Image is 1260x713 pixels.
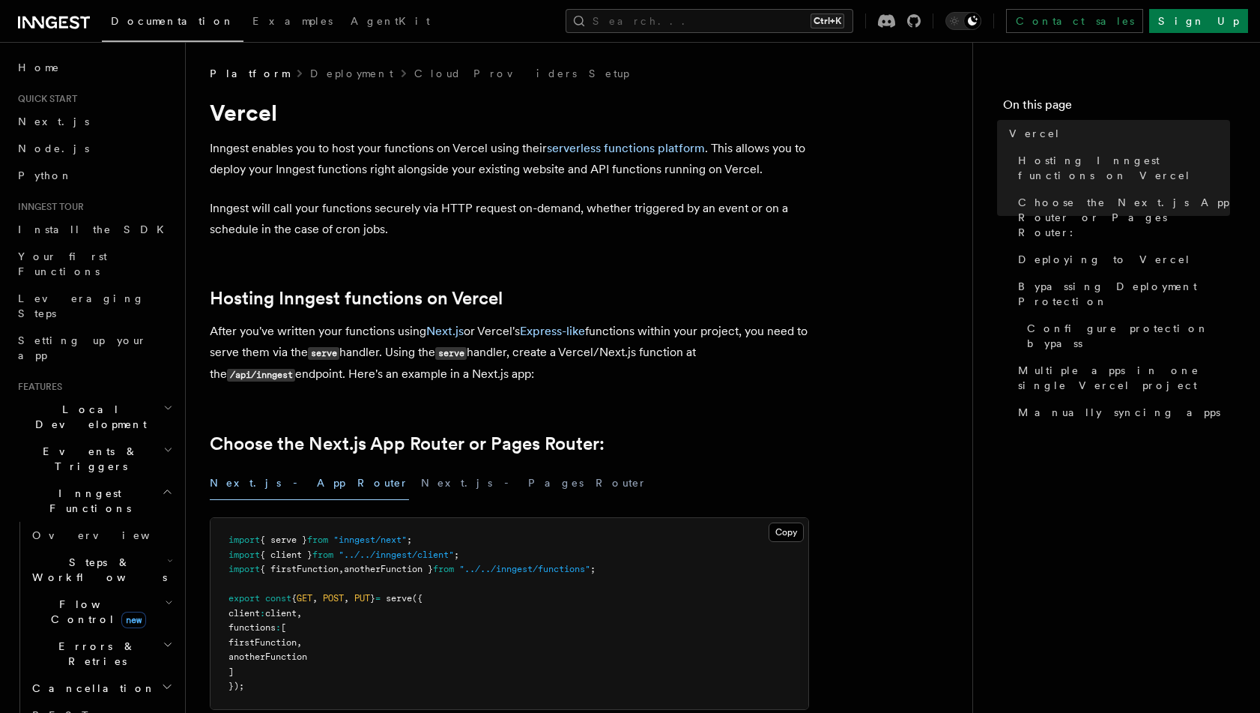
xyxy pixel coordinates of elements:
[435,347,467,360] code: serve
[18,169,73,181] span: Python
[945,12,981,30] button: Toggle dark mode
[1012,246,1230,273] a: Deploying to Vercel
[1018,363,1230,393] span: Multiple apps in one single Vercel project
[310,66,393,81] a: Deployment
[339,550,454,560] span: "../../inngest/client"
[210,66,289,81] span: Platform
[344,593,349,604] span: ,
[547,141,705,155] a: serverless functions platform
[312,593,318,604] span: ,
[342,4,439,40] a: AgentKit
[354,593,370,604] span: PUT
[459,564,590,574] span: "../../inngest/functions"
[12,54,176,81] a: Home
[12,216,176,243] a: Install the SDK
[210,288,503,309] a: Hosting Inngest functions on Vercel
[12,135,176,162] a: Node.js
[228,652,307,662] span: anotherFunction
[26,633,176,675] button: Errors & Retries
[339,564,344,574] span: ,
[228,608,260,619] span: client
[1021,315,1230,357] a: Configure protection bypass
[210,99,809,126] h1: Vercel
[454,550,459,560] span: ;
[1006,9,1143,33] a: Contact sales
[412,593,422,604] span: ({
[297,637,302,648] span: ,
[26,555,167,585] span: Steps & Workflows
[18,115,89,127] span: Next.js
[210,466,409,500] button: Next.js - App Router
[111,15,234,27] span: Documentation
[12,93,77,105] span: Quick start
[1018,252,1191,267] span: Deploying to Vercel
[102,4,243,42] a: Documentation
[1012,273,1230,315] a: Bypassing Deployment Protection
[260,608,265,619] span: :
[260,564,339,574] span: { firstFunction
[228,535,260,545] span: import
[566,9,853,33] button: Search...Ctrl+K
[421,466,647,500] button: Next.js - Pages Router
[1027,321,1230,351] span: Configure protection bypass
[18,250,107,277] span: Your first Functions
[297,593,312,604] span: GET
[12,444,163,474] span: Events & Triggers
[351,15,430,27] span: AgentKit
[407,535,412,545] span: ;
[26,591,176,633] button: Flow Controlnew
[228,681,244,691] span: });
[228,550,260,560] span: import
[210,198,809,240] p: Inngest will call your functions securely via HTTP request on-demand, whether triggered by an eve...
[426,324,464,338] a: Next.js
[12,381,62,393] span: Features
[520,324,585,338] a: Express-like
[265,593,291,604] span: const
[811,13,844,28] kbd: Ctrl+K
[12,402,163,432] span: Local Development
[260,550,312,560] span: { client }
[308,347,339,360] code: serve
[32,529,187,541] span: Overview
[12,480,176,522] button: Inngest Functions
[18,334,147,361] span: Setting up your app
[769,523,804,542] button: Copy
[375,593,381,604] span: =
[12,327,176,369] a: Setting up your app
[291,593,297,604] span: {
[210,433,605,454] a: Choose the Next.js App Router or Pages Router:
[433,564,454,574] span: from
[228,622,276,633] span: functions
[210,321,809,385] p: After you've written your functions using or Vercel's functions within your project, you need to ...
[228,667,234,677] span: ]
[12,201,84,213] span: Inngest tour
[252,15,333,27] span: Examples
[18,60,60,75] span: Home
[18,142,89,154] span: Node.js
[26,549,176,591] button: Steps & Workflows
[12,243,176,285] a: Your first Functions
[228,564,260,574] span: import
[227,369,295,382] code: /api/inngest
[414,66,629,81] a: Cloud Providers Setup
[590,564,596,574] span: ;
[12,486,162,516] span: Inngest Functions
[1012,357,1230,399] a: Multiple apps in one single Vercel project
[1018,195,1230,240] span: Choose the Next.js App Router or Pages Router:
[276,622,281,633] span: :
[26,639,163,669] span: Errors & Retries
[26,597,165,627] span: Flow Control
[312,550,333,560] span: from
[12,108,176,135] a: Next.js
[12,285,176,327] a: Leveraging Steps
[1018,405,1220,420] span: Manually syncing apps
[297,608,302,619] span: ,
[260,535,307,545] span: { serve }
[1012,147,1230,189] a: Hosting Inngest functions on Vercel
[12,396,176,438] button: Local Development
[243,4,342,40] a: Examples
[1003,96,1230,120] h4: On this page
[12,162,176,189] a: Python
[386,593,412,604] span: serve
[1018,279,1230,309] span: Bypassing Deployment Protection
